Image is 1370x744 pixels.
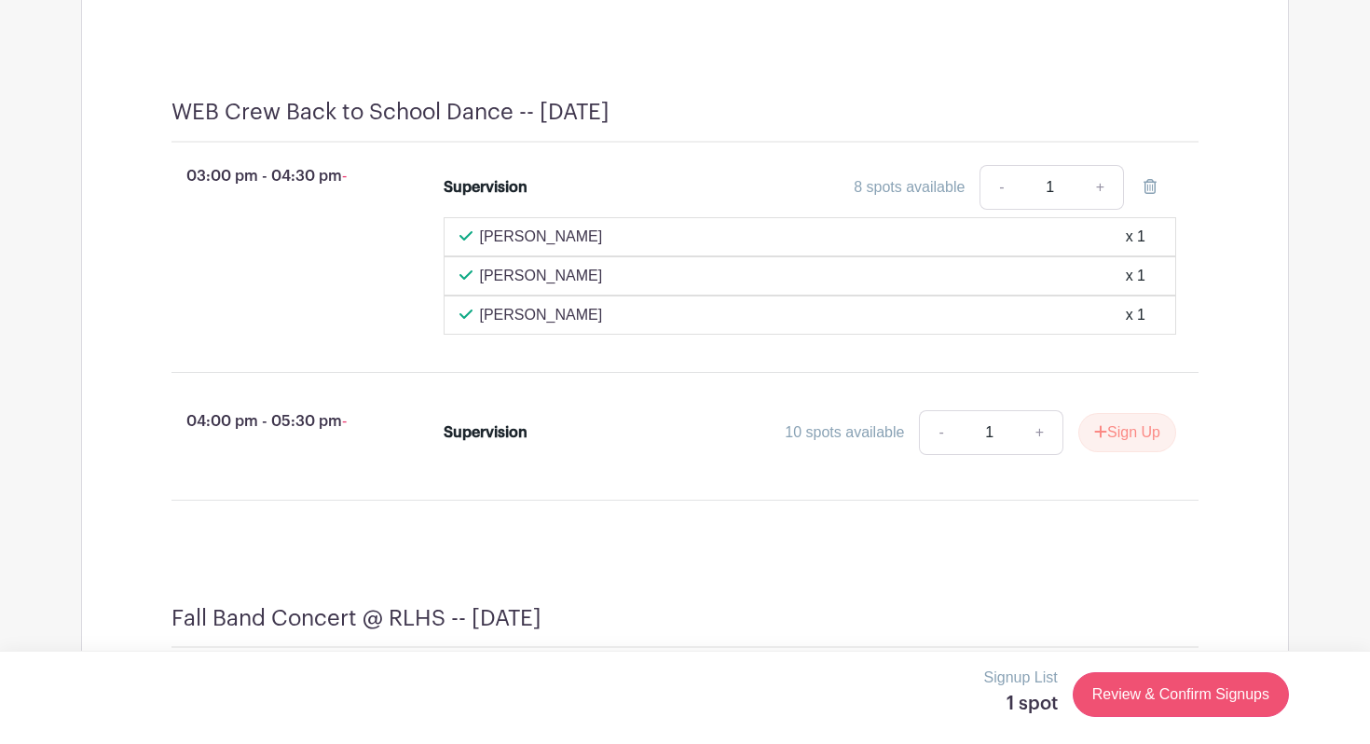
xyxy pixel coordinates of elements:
[1077,165,1124,210] a: +
[142,403,414,440] p: 04:00 pm - 05:30 pm
[854,176,965,199] div: 8 spots available
[1126,304,1145,326] div: x 1
[342,168,347,184] span: -
[1078,413,1176,452] button: Sign Up
[444,421,527,444] div: Supervision
[980,165,1022,210] a: -
[1073,672,1289,717] a: Review & Confirm Signups
[785,421,904,444] div: 10 spots available
[984,693,1058,715] h5: 1 spot
[480,265,603,287] p: [PERSON_NAME]
[342,413,347,429] span: -
[1017,410,1063,455] a: +
[919,410,962,455] a: -
[142,158,414,195] p: 03:00 pm - 04:30 pm
[1126,265,1145,287] div: x 1
[171,99,610,126] h4: WEB Crew Back to School Dance -- [DATE]
[984,667,1058,689] p: Signup List
[1126,226,1145,248] div: x 1
[480,226,603,248] p: [PERSON_NAME]
[444,176,527,199] div: Supervision
[171,605,541,632] h4: Fall Band Concert @ RLHS -- [DATE]
[480,304,603,326] p: [PERSON_NAME]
